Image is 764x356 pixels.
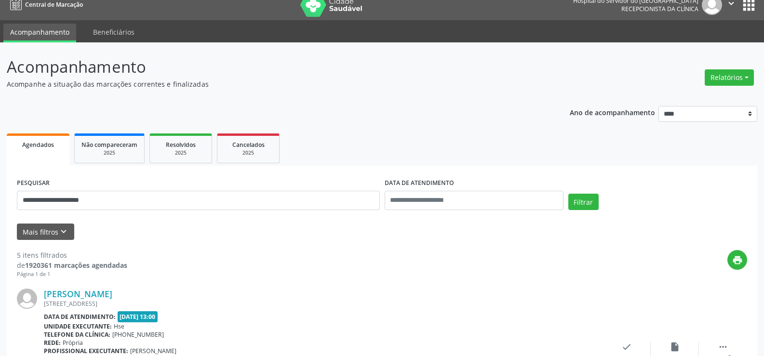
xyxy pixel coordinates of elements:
div: de [17,260,127,270]
button: Mais filtroskeyboard_arrow_down [17,224,74,240]
label: PESQUISAR [17,176,50,191]
button: Filtrar [568,194,599,210]
a: Beneficiários [86,24,141,40]
span: Recepcionista da clínica [621,5,698,13]
strong: 1920361 marcações agendadas [25,261,127,270]
span: Não compareceram [81,141,137,149]
span: Cancelados [232,141,265,149]
b: Rede: [44,339,61,347]
b: Telefone da clínica: [44,330,110,339]
div: [STREET_ADDRESS] [44,300,603,308]
span: Hse [114,322,124,330]
div: 2025 [224,149,272,157]
p: Acompanhamento [7,55,532,79]
p: Ano de acompanhamento [570,106,655,118]
img: img [17,289,37,309]
b: Profissional executante: [44,347,128,355]
p: Acompanhe a situação das marcações correntes e finalizadas [7,79,532,89]
span: [PHONE_NUMBER] [112,330,164,339]
div: 5 itens filtrados [17,250,127,260]
span: Central de Marcação [25,0,83,9]
span: Resolvidos [166,141,196,149]
i: print [732,255,743,265]
button: print [727,250,747,270]
span: Própria [63,339,83,347]
div: 2025 [81,149,137,157]
i: keyboard_arrow_down [58,226,69,237]
i:  [718,342,728,352]
b: Unidade executante: [44,322,112,330]
div: Página 1 de 1 [17,270,127,278]
i: insert_drive_file [670,342,680,352]
i: check [621,342,632,352]
label: DATA DE ATENDIMENTO [385,176,454,191]
div: 2025 [157,149,205,157]
span: [PERSON_NAME] [130,347,176,355]
a: [PERSON_NAME] [44,289,112,299]
span: [DATE] 13:00 [118,311,158,322]
a: Acompanhamento [3,24,76,42]
b: Data de atendimento: [44,313,116,321]
span: Agendados [22,141,54,149]
button: Relatórios [705,69,754,86]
